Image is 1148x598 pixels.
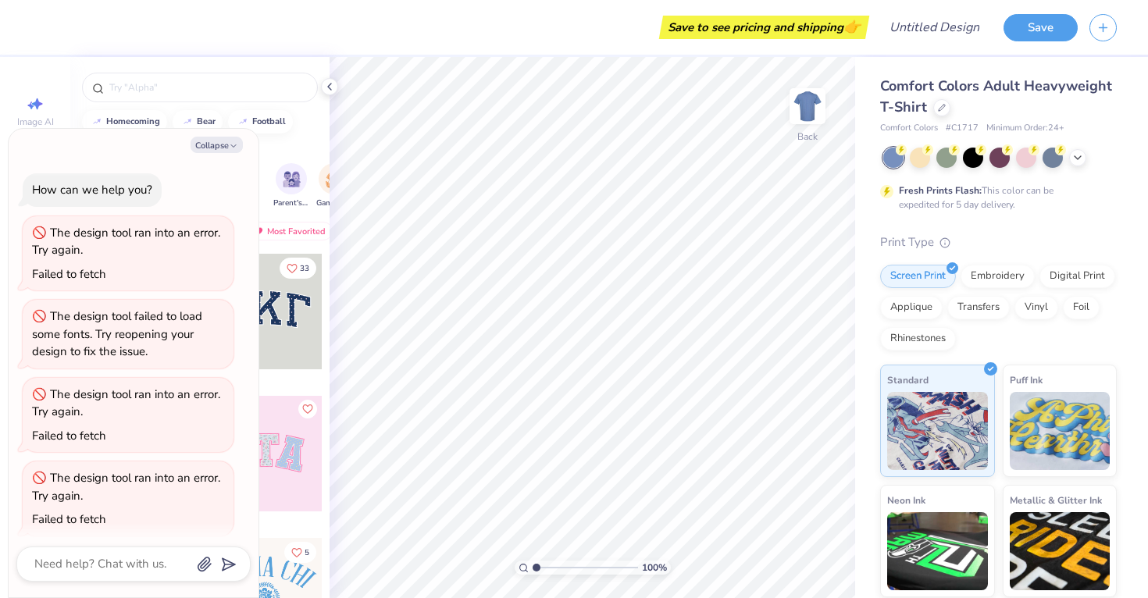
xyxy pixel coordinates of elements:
[1010,512,1111,590] img: Metallic & Glitter Ink
[273,198,309,209] span: Parent's Weekend
[1010,392,1111,470] img: Puff Ink
[946,122,979,135] span: # C1717
[244,222,333,240] div: Most Favorited
[280,258,316,279] button: Like
[1010,372,1043,388] span: Puff Ink
[273,163,309,209] div: filter for Parent's Weekend
[316,163,352,209] button: filter button
[899,183,1091,212] div: This color can be expedited for 5 day delivery.
[284,542,316,563] button: Like
[305,549,309,557] span: 5
[663,16,865,39] div: Save to see pricing and shipping
[880,233,1117,251] div: Print Type
[1010,492,1102,508] span: Metallic & Glitter Ink
[880,296,943,319] div: Applique
[283,170,301,188] img: Parent's Weekend Image
[32,225,220,258] div: The design tool ran into an error. Try again.
[880,122,938,135] span: Comfort Colors
[32,428,106,443] div: Failed to fetch
[326,170,344,188] img: Game Day Image
[273,163,309,209] button: filter button
[1004,14,1078,41] button: Save
[300,265,309,272] span: 33
[642,561,667,575] span: 100 %
[1039,265,1115,288] div: Digital Print
[32,266,106,282] div: Failed to fetch
[32,308,202,359] div: The design tool failed to load some fonts. Try reopening your design to fix the issue.
[106,117,160,126] div: homecoming
[887,392,988,470] img: Standard
[792,91,823,122] img: Back
[17,116,54,128] span: Image AI
[108,80,308,95] input: Try "Alpha"
[797,130,818,144] div: Back
[947,296,1010,319] div: Transfers
[298,400,317,418] button: Like
[887,492,925,508] span: Neon Ink
[887,512,988,590] img: Neon Ink
[252,117,286,126] div: football
[32,386,220,420] div: The design tool ran into an error. Try again.
[1063,296,1100,319] div: Foil
[82,110,167,133] button: homecoming
[986,122,1064,135] span: Minimum Order: 24 +
[316,163,352,209] div: filter for Game Day
[316,198,352,209] span: Game Day
[32,511,106,527] div: Failed to fetch
[899,184,982,197] strong: Fresh Prints Flash:
[237,117,249,126] img: trend_line.gif
[32,470,220,504] div: The design tool ran into an error. Try again.
[880,77,1112,116] span: Comfort Colors Adult Heavyweight T-Shirt
[961,265,1035,288] div: Embroidery
[91,117,103,126] img: trend_line.gif
[228,110,293,133] button: football
[181,117,194,126] img: trend_line.gif
[880,265,956,288] div: Screen Print
[197,117,216,126] div: bear
[191,137,243,153] button: Collapse
[1014,296,1058,319] div: Vinyl
[32,182,152,198] div: How can we help you?
[843,17,861,36] span: 👉
[880,327,956,351] div: Rhinestones
[877,12,992,43] input: Untitled Design
[173,110,223,133] button: bear
[887,372,929,388] span: Standard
